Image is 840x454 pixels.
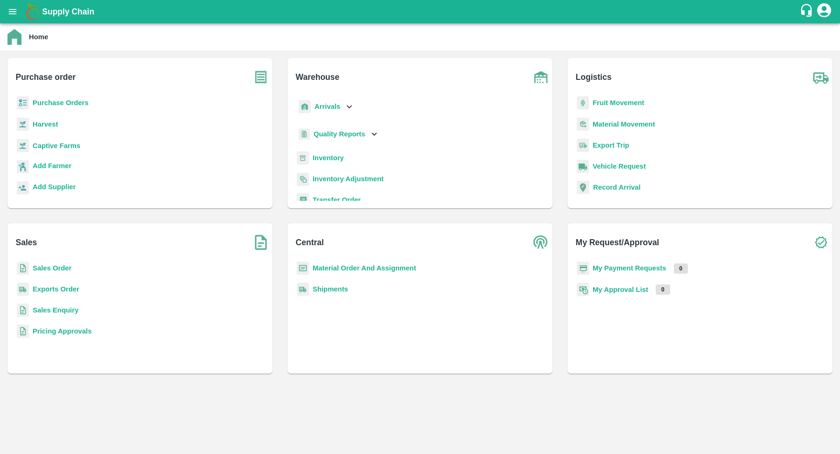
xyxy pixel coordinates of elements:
[674,263,688,274] p: 0
[297,262,309,275] img: centralMaterial
[299,100,311,113] img: whArrival
[577,117,589,131] img: material
[296,71,340,84] b: Warehouse
[23,2,42,21] img: logo
[249,231,273,254] img: soSales
[17,262,29,275] img: sales
[577,262,589,275] img: payment
[529,65,553,89] img: warehouse
[577,96,589,110] img: fruit
[33,327,91,335] a: Pricing Approvals
[7,29,21,45] img: home
[313,264,416,272] a: Material Order And Assignment
[313,285,348,293] a: Shipments
[593,286,648,293] a: My Approval List
[313,196,361,204] a: Transfer Order
[17,96,29,110] img: reciept
[313,154,344,162] a: Inventory
[577,283,589,297] img: approval
[593,99,644,106] a: Fruit Movement
[297,125,379,144] div: Quality Reports
[33,121,58,128] a: Harvest
[17,304,29,317] img: sales
[16,236,37,249] b: Sales
[33,183,76,191] b: Add Supplier
[315,103,340,110] b: Arrivals
[299,128,310,140] img: qualityReport
[593,142,629,149] a: Export Trip
[576,71,612,84] b: Logistics
[17,160,29,174] img: farmer
[33,264,71,272] a: Sales Order
[17,325,29,338] img: sales
[33,161,71,173] a: Add Farmer
[296,236,324,249] b: Central
[576,236,659,249] b: My Request/Approval
[297,151,309,165] img: whInventory
[577,139,589,152] img: delivery
[297,96,355,117] div: Arrivals
[577,181,589,194] img: recordArrival
[33,162,71,170] b: Add Farmer
[297,172,309,186] img: inventory
[42,7,94,16] b: Supply Chain
[809,65,833,89] img: truck
[29,33,48,41] b: Home
[17,139,29,153] img: harvest
[593,121,655,128] a: Material Movement
[17,181,29,195] img: supplier
[809,231,833,254] img: check
[33,182,76,194] a: Add Supplier
[593,264,666,272] a: My Payment Requests
[314,130,365,138] b: Quality Reports
[33,285,79,293] a: Exports Order
[529,231,553,254] img: central
[816,2,833,21] div: account of current user
[16,71,76,84] b: Purchase order
[297,193,309,207] img: whTransfer
[249,65,273,89] img: purchase
[17,117,29,131] img: harvest
[17,283,29,296] img: shipments
[577,160,589,173] img: vehicle
[33,306,78,314] a: Sales Enquiry
[33,99,89,106] a: Purchase Orders
[33,142,80,149] a: Captive Farms
[593,163,646,170] a: Vehicle Request
[297,283,309,296] img: shipments
[42,5,799,18] a: Supply Chain
[799,3,816,20] div: customer-support
[2,1,23,22] button: open drawer
[313,175,384,183] a: Inventory Adjustment
[593,184,641,191] a: Record Arrival
[656,284,670,295] p: 0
